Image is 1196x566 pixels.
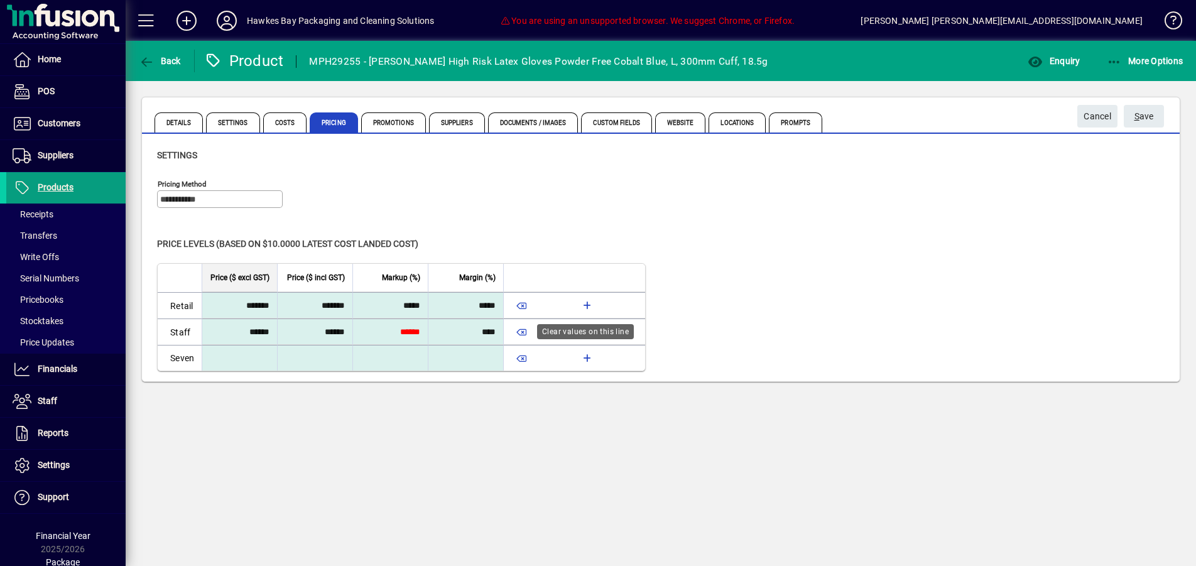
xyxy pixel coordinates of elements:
[488,112,579,133] span: Documents / Images
[38,396,57,406] span: Staff
[1134,106,1154,127] span: ave
[1134,111,1139,121] span: S
[6,108,126,139] a: Customers
[13,273,79,283] span: Serial Numbers
[204,51,284,71] div: Product
[38,150,73,160] span: Suppliers
[38,492,69,502] span: Support
[13,231,57,241] span: Transfers
[382,271,420,285] span: Markup (%)
[6,204,126,225] a: Receipts
[38,182,73,192] span: Products
[13,295,63,305] span: Pricebooks
[247,11,435,31] div: Hawkes Bay Packaging and Cleaning Solutions
[361,112,426,133] span: Promotions
[136,50,184,72] button: Back
[6,246,126,268] a: Write Offs
[158,345,202,371] td: Seven
[13,337,74,347] span: Price Updates
[309,52,768,72] div: MPH29255 - [PERSON_NAME] High Risk Latex Gloves Powder Free Cobalt Blue, L, 300mm Cuff, 18.5g
[6,332,126,353] a: Price Updates
[6,289,126,310] a: Pricebooks
[1155,3,1180,43] a: Knowledge Base
[13,209,53,219] span: Receipts
[6,450,126,481] a: Settings
[1077,105,1117,128] button: Cancel
[158,292,202,318] td: Retail
[6,418,126,449] a: Reports
[157,239,418,249] span: Price levels (based on $10.0000 Latest cost landed cost)
[581,112,651,133] span: Custom Fields
[13,316,63,326] span: Stocktakes
[6,225,126,246] a: Transfers
[1107,56,1183,66] span: More Options
[769,112,822,133] span: Prompts
[13,252,59,262] span: Write Offs
[1084,106,1111,127] span: Cancel
[287,271,345,285] span: Price ($ incl GST)
[6,268,126,289] a: Serial Numbers
[139,56,181,66] span: Back
[38,118,80,128] span: Customers
[1124,105,1164,128] button: Save
[207,9,247,32] button: Profile
[36,531,90,541] span: Financial Year
[6,386,126,417] a: Staff
[861,11,1143,31] div: [PERSON_NAME] [PERSON_NAME][EMAIL_ADDRESS][DOMAIN_NAME]
[158,180,207,188] mat-label: Pricing method
[155,112,203,133] span: Details
[6,310,126,332] a: Stocktakes
[6,44,126,75] a: Home
[6,76,126,107] a: POS
[38,364,77,374] span: Financials
[1025,50,1083,72] button: Enquiry
[709,112,766,133] span: Locations
[38,460,70,470] span: Settings
[1104,50,1187,72] button: More Options
[210,271,269,285] span: Price ($ excl GST)
[6,482,126,513] a: Support
[6,354,126,385] a: Financials
[206,112,260,133] span: Settings
[126,50,195,72] app-page-header-button: Back
[157,150,197,160] span: Settings
[310,112,358,133] span: Pricing
[429,112,485,133] span: Suppliers
[459,271,496,285] span: Margin (%)
[38,86,55,96] span: POS
[537,324,634,339] div: Clear values on this line
[158,318,202,345] td: Staff
[655,112,706,133] span: Website
[6,140,126,171] a: Suppliers
[38,428,68,438] span: Reports
[263,112,307,133] span: Costs
[166,9,207,32] button: Add
[1028,56,1080,66] span: Enquiry
[501,16,795,26] span: You are using an unsupported browser. We suggest Chrome, or Firefox.
[38,54,61,64] span: Home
